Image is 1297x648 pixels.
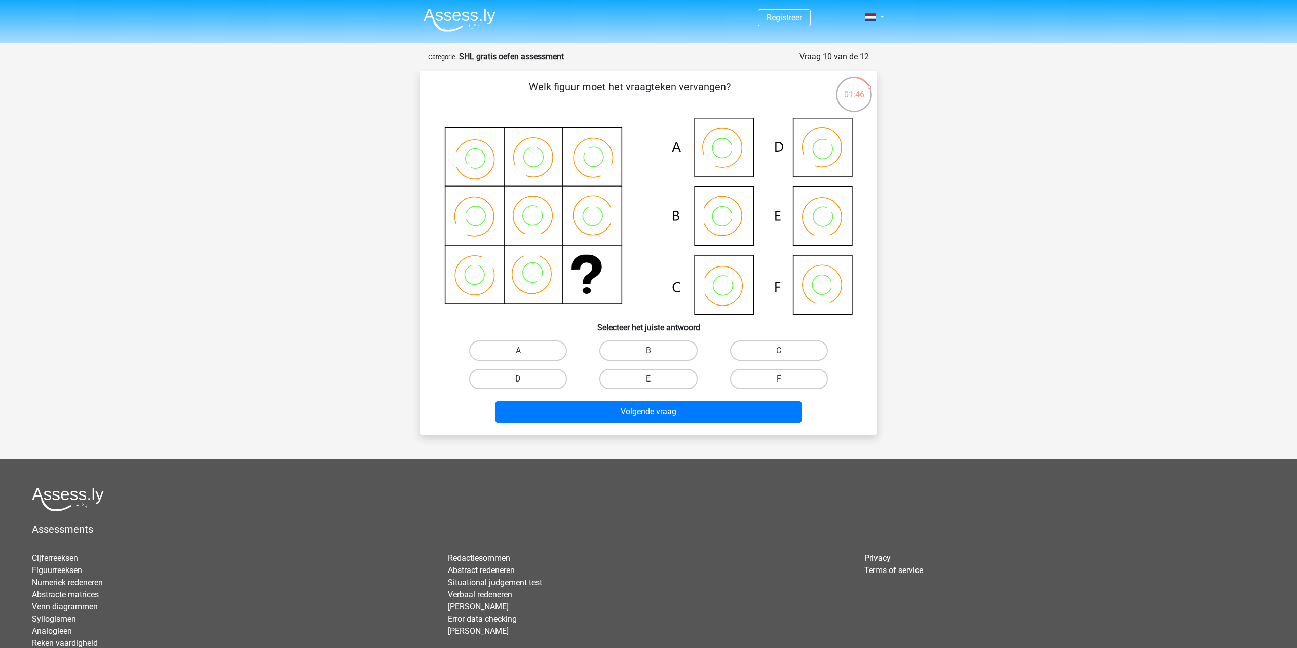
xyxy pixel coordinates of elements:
[469,340,567,361] label: A
[448,565,515,575] a: Abstract redeneren
[459,52,564,61] strong: SHL gratis oefen assessment
[32,638,98,648] a: Reken vaardigheid
[424,8,495,32] img: Assessly
[730,340,828,361] label: C
[767,13,802,22] a: Registreer
[730,369,828,389] label: F
[448,553,510,563] a: Redactiesommen
[436,315,861,332] h6: Selecteer het juiste antwoord
[32,602,98,612] a: Venn diagrammen
[32,553,78,563] a: Cijferreeksen
[469,369,567,389] label: D
[448,578,542,587] a: Situational judgement test
[864,565,923,575] a: Terms of service
[32,523,1265,536] h5: Assessments
[32,590,99,599] a: Abstracte matrices
[799,51,869,63] div: Vraag 10 van de 12
[428,53,457,61] small: Categorie:
[599,340,697,361] label: B
[495,401,802,423] button: Volgende vraag
[835,75,873,101] div: 01:46
[32,578,103,587] a: Numeriek redeneren
[448,602,509,612] a: [PERSON_NAME]
[599,369,697,389] label: E
[448,590,512,599] a: Verbaal redeneren
[32,614,76,624] a: Syllogismen
[32,565,82,575] a: Figuurreeksen
[32,626,72,636] a: Analogieen
[864,553,891,563] a: Privacy
[448,614,517,624] a: Error data checking
[32,487,104,511] img: Assessly logo
[436,79,823,109] p: Welk figuur moet het vraagteken vervangen?
[448,626,509,636] a: [PERSON_NAME]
